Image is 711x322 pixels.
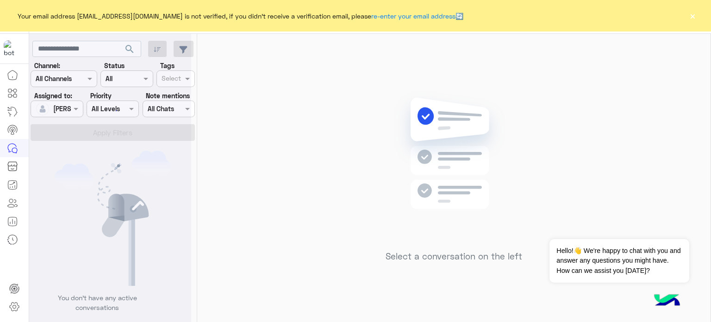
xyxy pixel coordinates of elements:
[688,11,697,20] button: ×
[386,251,522,262] h5: Select a conversation on the left
[549,239,689,283] span: Hello!👋 We're happy to chat with you and answer any questions you might have. How can we assist y...
[160,73,181,85] div: Select
[102,102,118,119] div: loading...
[371,12,455,20] a: re-enter your email address
[4,40,20,57] img: 919860931428189
[387,90,521,244] img: no messages
[651,285,683,317] img: hulul-logo.png
[18,11,463,21] span: Your email address [EMAIL_ADDRESS][DOMAIN_NAME] is not verified, if you didn't receive a verifica...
